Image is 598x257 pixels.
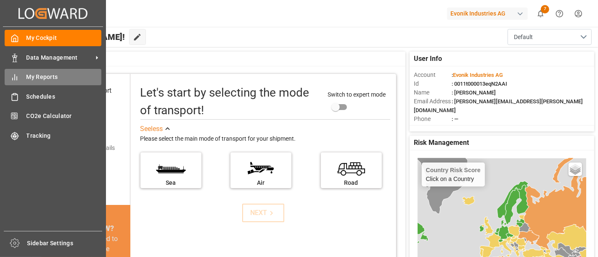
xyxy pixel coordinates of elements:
[140,134,390,144] div: Please select the main mode of transport for your shipment.
[550,4,569,23] button: Help Center
[541,5,549,13] span: 7
[414,71,452,79] span: Account
[426,167,481,173] h4: Country Risk Score
[414,54,442,64] span: User Info
[447,8,528,20] div: Evonik Industries AG
[414,138,469,148] span: Risk Management
[325,178,378,187] div: Road
[452,81,507,87] span: : 0011t000013eqN2AAI
[452,116,458,122] span: : —
[452,89,496,96] span: : [PERSON_NAME]
[5,88,101,105] a: Schedules
[5,127,101,144] a: Tracking
[140,84,319,119] div: Let's start by selecting the mode of transport!
[5,108,101,124] a: CO2e Calculator
[569,163,582,176] a: Layers
[26,73,102,81] span: My Reports
[414,88,452,97] span: Name
[328,91,386,98] span: Switch to expert mode
[27,239,103,248] span: Sidebar Settings
[5,30,101,46] a: My Cockpit
[26,34,102,42] span: My Cockpit
[414,115,452,123] span: Phone
[414,79,452,88] span: Id
[26,131,102,140] span: Tracking
[414,123,452,132] span: Account Type
[26,92,102,101] span: Schedules
[145,178,197,187] div: Sea
[508,29,592,45] button: open menu
[62,144,115,152] div: Add shipping details
[452,72,503,78] span: :
[34,29,125,45] span: Hello [PERSON_NAME]!
[452,125,473,131] span: : Shipper
[242,204,284,222] button: NEXT
[514,33,533,42] span: Default
[414,97,452,106] span: Email Address
[235,178,287,187] div: Air
[447,5,531,21] button: Evonik Industries AG
[453,72,503,78] span: Evonik Industries AG
[426,167,481,182] div: Click on a Country
[250,208,276,218] div: NEXT
[414,98,583,113] span: : [PERSON_NAME][EMAIL_ADDRESS][PERSON_NAME][DOMAIN_NAME]
[531,4,550,23] button: show 7 new notifications
[26,112,102,121] span: CO2e Calculator
[140,124,163,134] div: See less
[26,53,93,62] span: Data Management
[5,69,101,85] a: My Reports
